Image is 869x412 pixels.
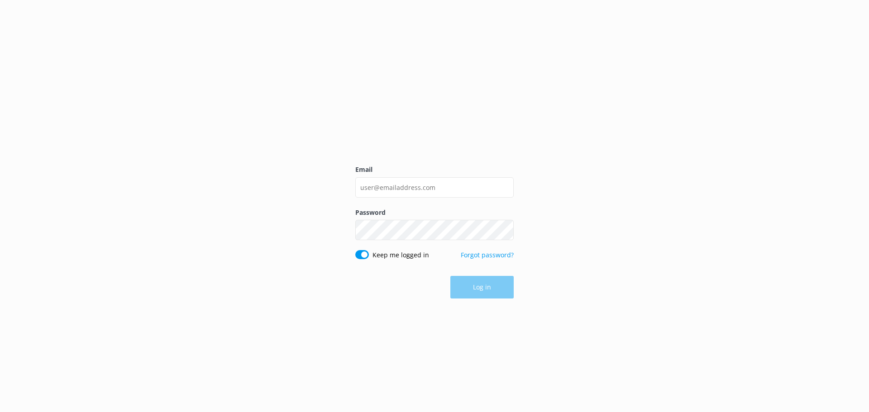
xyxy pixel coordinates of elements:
[461,251,514,259] a: Forgot password?
[372,250,429,260] label: Keep me logged in
[355,177,514,198] input: user@emailaddress.com
[355,208,514,218] label: Password
[496,221,514,239] button: Show password
[355,165,514,175] label: Email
